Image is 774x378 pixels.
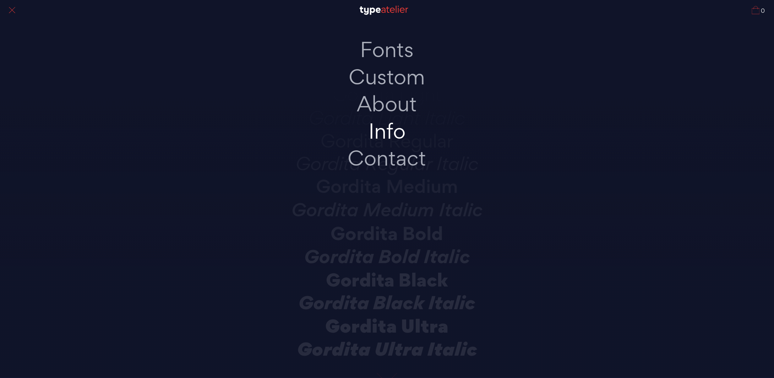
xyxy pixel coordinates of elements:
a: Info [312,118,462,145]
a: Fonts [312,36,462,63]
a: Contact [312,145,462,172]
span: 0 [760,8,765,14]
a: About [312,90,462,118]
img: Cart_Icon.svg [752,6,760,14]
a: 0 [752,6,765,14]
img: TA_Logo.svg [360,6,408,15]
a: Custom [312,63,462,91]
